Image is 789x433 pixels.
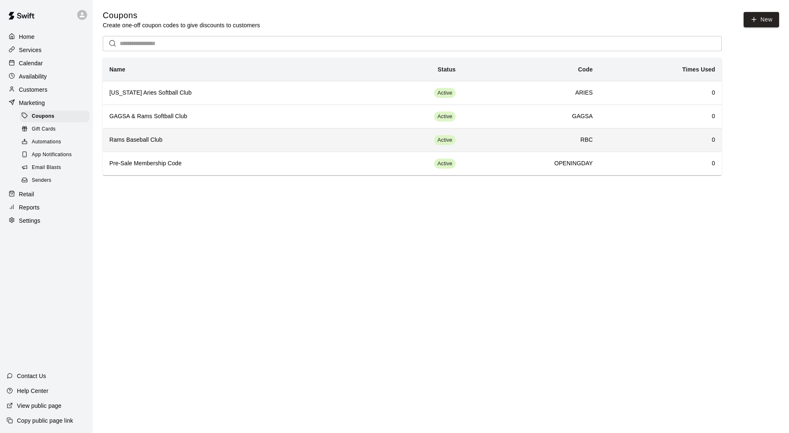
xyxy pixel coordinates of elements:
a: Automations [20,136,93,149]
div: Automations [20,136,90,148]
span: Gift Cards [32,125,56,133]
a: Availability [7,70,86,83]
div: Email Blasts [20,162,90,174]
h6: RBC [469,136,593,145]
a: Calendar [7,57,86,69]
span: Coupons [32,112,54,121]
a: Services [7,44,86,56]
h6: Rams Baseball Club [109,136,349,145]
p: Create one-off coupon codes to give discounts to customers [103,21,260,29]
a: Senders [20,174,93,187]
table: simple table [103,58,722,175]
p: View public page [17,402,61,410]
p: Copy public page link [17,416,73,425]
b: Status [438,66,456,73]
a: Email Blasts [20,162,93,174]
span: Active [434,113,456,121]
p: Retail [19,190,34,198]
a: Settings [7,214,86,227]
div: Gift Cards [20,124,90,135]
h6: 0 [606,88,715,98]
h6: [US_STATE] Aries Softball Club [109,88,349,98]
b: Code [578,66,593,73]
p: Marketing [19,99,45,107]
div: Senders [20,175,90,186]
p: Services [19,46,42,54]
span: Senders [32,176,52,185]
p: Contact Us [17,372,46,380]
h6: 0 [606,159,715,168]
a: Reports [7,201,86,214]
span: Active [434,136,456,144]
b: Times Used [682,66,715,73]
a: Marketing [7,97,86,109]
div: Coupons [20,111,90,122]
p: Help Center [17,387,48,395]
a: App Notifications [20,149,93,162]
span: App Notifications [32,151,72,159]
h6: 0 [606,136,715,145]
a: Home [7,31,86,43]
p: Home [19,33,35,41]
a: Coupons [20,110,93,123]
h6: GAGSA [469,112,593,121]
span: Active [434,89,456,97]
span: Automations [32,138,61,146]
h5: Coupons [103,10,260,21]
h6: GAGSA & Rams Softball Club [109,112,349,121]
b: Name [109,66,125,73]
p: Reports [19,203,40,212]
p: Customers [19,86,47,94]
span: Email Blasts [32,164,61,172]
a: Retail [7,188,86,200]
p: Settings [19,216,40,225]
div: App Notifications [20,149,90,161]
a: Gift Cards [20,123,93,136]
h6: OPENINGDAY [469,159,593,168]
span: Active [434,160,456,168]
a: Customers [7,83,86,96]
h6: Pre-Sale Membership Code [109,159,349,168]
p: Calendar [19,59,43,67]
button: New [744,12,779,27]
h6: 0 [606,112,715,121]
h6: ARIES [469,88,593,98]
p: Availability [19,72,47,81]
